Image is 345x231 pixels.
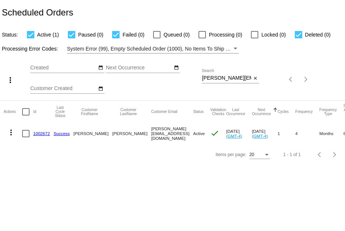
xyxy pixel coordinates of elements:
[249,152,270,158] mat-select: Items per page:
[226,134,242,138] a: (GMT-4)
[151,123,193,144] mat-cell: [PERSON_NAME][EMAIL_ADDRESS][DOMAIN_NAME]
[299,72,313,87] button: Next page
[252,134,268,138] a: (GMT-4)
[295,110,313,114] button: Change sorting for Frequency
[73,123,112,144] mat-cell: [PERSON_NAME]
[210,101,226,123] mat-header-cell: Validation Checks
[78,30,103,39] span: Paused (0)
[277,123,295,144] mat-cell: 1
[98,86,103,92] mat-icon: date_range
[37,30,59,39] span: Active (1)
[226,108,245,116] button: Change sorting for LastOccurrenceUtc
[2,46,58,52] span: Processing Error Codes:
[30,65,97,71] input: Created
[320,123,344,144] mat-cell: Months
[251,75,259,82] button: Clear
[67,44,239,54] mat-select: Filter by Processing Error Codes
[6,76,15,85] mat-icon: more_vert
[2,7,73,18] h2: Scheduled Orders
[163,30,190,39] span: Queued (0)
[202,75,251,81] input: Search
[283,152,301,157] div: 1 - 1 of 1
[174,65,179,71] mat-icon: date_range
[209,30,242,39] span: Processing (0)
[295,123,319,144] mat-cell: 4
[249,152,254,157] span: 20
[151,110,177,114] button: Change sorting for CustomerEmail
[313,147,327,162] button: Previous page
[277,110,289,114] button: Change sorting for Cycles
[30,86,97,92] input: Customer Created
[253,76,258,82] mat-icon: close
[73,108,106,116] button: Change sorting for CustomerFirstName
[112,123,151,144] mat-cell: [PERSON_NAME]
[4,101,22,123] mat-header-cell: Actions
[106,65,172,71] input: Next Occurrence
[33,110,36,114] button: Change sorting for Id
[284,72,299,87] button: Previous page
[54,131,70,136] a: Success
[252,123,278,144] mat-cell: [DATE]
[261,30,286,39] span: Locked (0)
[215,152,246,157] div: Items per page:
[33,131,50,136] a: 1002672
[320,108,337,116] button: Change sorting for FrequencyType
[123,30,144,39] span: Failed (0)
[327,147,342,162] button: Next page
[193,131,205,136] span: Active
[98,65,103,71] mat-icon: date_range
[112,108,144,116] button: Change sorting for CustomerLastName
[305,30,331,39] span: Deleted (0)
[7,128,15,137] mat-icon: more_vert
[2,32,18,38] span: Status:
[226,123,252,144] mat-cell: [DATE]
[54,106,67,118] button: Change sorting for LastProcessingCycleId
[252,108,271,116] button: Change sorting for NextOccurrenceUtc
[193,110,203,114] button: Change sorting for Status
[210,129,219,138] mat-icon: check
